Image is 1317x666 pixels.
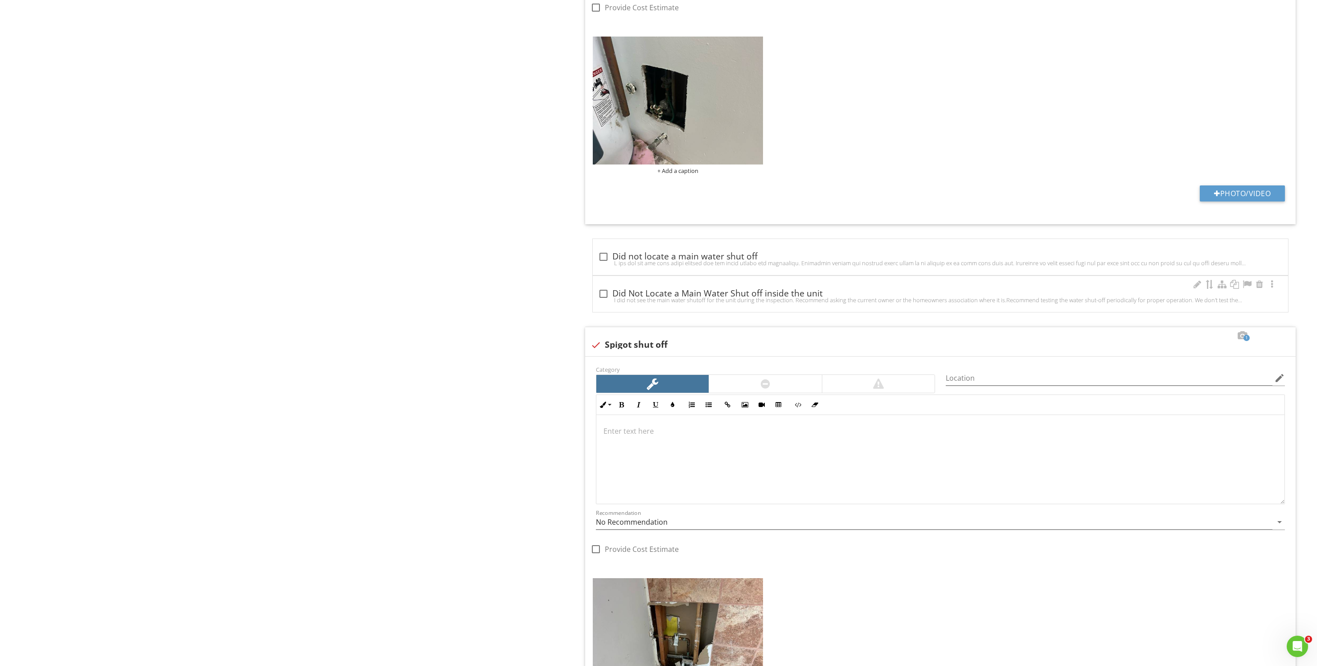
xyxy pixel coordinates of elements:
[593,37,763,164] img: data
[1274,373,1285,383] i: edit
[789,396,806,413] button: Code View
[806,396,823,413] button: Clear Formatting
[946,371,1272,386] input: Location
[1200,185,1285,201] button: Photo/Video
[736,396,753,413] button: Insert Image (Ctrl+P)
[1243,335,1250,341] span: 1
[605,545,679,554] label: Provide Cost Estimate
[613,396,630,413] button: Bold (Ctrl+B)
[1274,517,1285,527] i: arrow_drop_down
[664,396,681,413] button: Colors
[647,396,664,413] button: Underline (Ctrl+U)
[630,396,647,413] button: Italic (Ctrl+I)
[683,396,700,413] button: Ordered List
[598,259,1283,267] div: L ips dol sit ame cons adipi elitsed doe tem incid utlabo etd magnaaliqu. Enimadmin veniam qui no...
[700,396,717,413] button: Unordered List
[596,366,620,374] label: Category
[1305,636,1312,643] span: 3
[598,296,1283,304] div: I did not see the main water shutoff for the unit during the inspection. Recommend asking the cur...
[753,396,770,413] button: Insert Video
[605,3,679,12] label: Provide Cost Estimate
[719,396,736,413] button: Insert Link (Ctrl+K)
[593,167,763,174] div: + Add a caption
[1287,636,1308,657] iframe: Intercom live chat
[596,515,1272,530] input: Recommendation
[596,396,613,413] button: Inline Style
[770,396,787,413] button: Insert Table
